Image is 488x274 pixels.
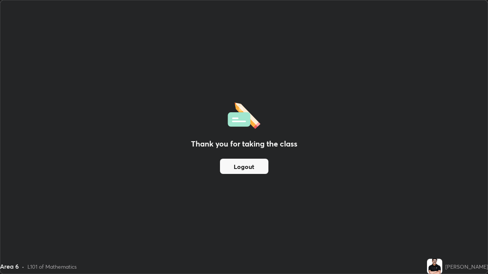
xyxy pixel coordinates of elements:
button: Logout [220,159,268,174]
img: 83de30cf319e457290fb9ba58134f690.jpg [427,259,442,274]
div: [PERSON_NAME] [445,263,488,271]
div: • [22,263,24,271]
h2: Thank you for taking the class [191,138,297,150]
div: L101 of Mathematics [27,263,77,271]
img: offlineFeedback.1438e8b3.svg [228,100,260,129]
